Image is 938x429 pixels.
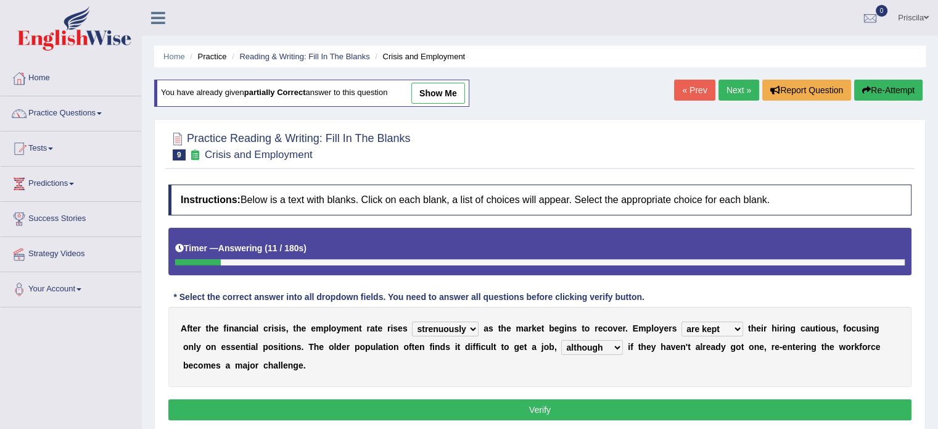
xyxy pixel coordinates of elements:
b: s [862,323,866,333]
b: h [824,342,829,352]
b: A [181,323,187,333]
b: h [660,342,666,352]
b: u [826,323,831,333]
b: s [281,323,286,333]
b: i [386,342,389,352]
b: a [666,342,671,352]
b: e [537,323,541,333]
b: r [197,323,200,333]
b: Instructions: [181,194,241,205]
b: n [353,323,359,333]
b: n [868,323,874,333]
b: t [281,342,284,352]
a: Your Account [1,272,141,303]
b: e [519,342,524,352]
b: u [810,323,815,333]
b: t [748,323,751,333]
b: e [319,342,324,352]
b: n [567,323,572,333]
b: p [323,323,329,333]
b: e [192,323,197,333]
b: b [549,323,554,333]
b: t [498,323,501,333]
b: t [792,342,796,352]
b: o [183,342,189,352]
b: i [564,323,567,333]
b: i [278,342,281,352]
b: h [314,342,319,352]
b: i [866,323,868,333]
b: t [412,342,415,352]
b: n [188,342,194,352]
b: i [226,323,229,333]
b: c [263,323,268,333]
b: n [785,323,791,333]
b: - [780,342,783,352]
b: l [278,360,281,370]
b: d [336,342,342,352]
b: r [763,323,767,333]
b: b [183,360,189,370]
b: t [741,342,744,352]
b: d [465,342,471,352]
b: i [471,342,473,352]
b: t [541,323,545,333]
b: u [485,342,491,352]
b: o [607,323,613,333]
b: r [851,342,854,352]
b: g [730,342,736,352]
b: i [628,342,630,352]
b: l [491,342,493,352]
b: t [501,342,504,352]
b: a [483,323,488,333]
b: r [594,323,598,333]
b: e [664,323,669,333]
b: k [532,323,537,333]
b: . [625,323,628,333]
b: e [349,323,354,333]
b: o [504,342,509,352]
b: partially correct [244,88,306,98]
b: k [854,342,859,352]
b: f [472,342,475,352]
b: E [633,323,638,333]
b: r [622,323,625,333]
b: s [297,342,302,352]
b: i [783,323,785,333]
b: f [223,323,226,333]
b: h [771,323,777,333]
b: f [630,342,633,352]
b: o [862,342,868,352]
b: l [700,342,702,352]
b: h [501,323,506,333]
b: n [806,342,812,352]
b: o [654,323,659,333]
b: p [355,342,360,352]
b: i [432,342,435,352]
b: g [559,323,564,333]
b: n [229,323,234,333]
b: , [764,342,767,352]
b: e [759,342,764,352]
b: a [225,360,230,370]
b: n [211,342,216,352]
b: l [256,342,258,352]
b: s [572,323,577,333]
b: e [398,323,403,333]
a: Reading & Writing: Fill In The Blanks [239,52,369,61]
h2: Practice Reading & Writing: Fill In The Blanks [168,130,411,160]
b: n [291,342,297,352]
b: s [274,323,279,333]
small: Exam occurring question [189,149,202,161]
b: o [360,342,365,352]
b: o [749,342,754,352]
b: l [651,323,654,333]
b: i [390,323,393,333]
b: t [582,323,585,333]
b: r [366,323,369,333]
b: e [301,323,306,333]
b: o [585,323,590,333]
b: j [541,342,544,352]
b: l [334,342,336,352]
span: 9 [173,149,186,160]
